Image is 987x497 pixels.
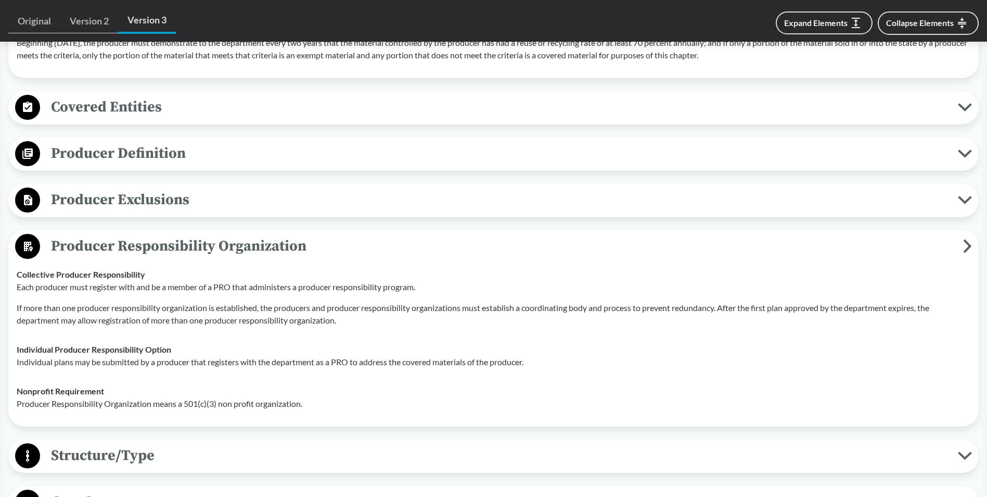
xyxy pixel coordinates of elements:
p: Producer Responsibility Organization means a 501(c)(3) non profit organization. [17,397,970,410]
span: Producer Responsibility Organization [40,234,963,258]
span: Structure/Type [40,444,958,467]
button: Covered Entities [12,94,975,121]
button: Producer Definition [12,141,975,167]
button: Collapse Elements [878,11,979,35]
p: Individual plans may be submitted by a producer that registers with the department as a PRO to ad... [17,356,970,368]
p: If more than one producer responsibility organization is established, the producers and producer ... [17,302,970,327]
a: Original [8,9,60,33]
a: Version 3 [118,8,176,34]
button: Producer Responsibility Organization [12,233,975,260]
p: Each producer must register with and be a member of a PRO that administers a producer responsibil... [17,281,970,293]
button: Structure/Type [12,443,975,469]
strong: Collective Producer Responsibility [17,269,145,279]
a: Version 2 [60,9,118,33]
p: Beginning [DATE], the producer must demonstrate to the department every two years that the materi... [17,36,970,61]
strong: Nonprofit Requirement [17,386,104,396]
span: Producer Definition [40,142,958,165]
button: Expand Elements [776,11,873,34]
span: Producer Exclusions [40,188,958,212]
button: Producer Exclusions [12,187,975,214]
strong: Individual Producer Responsibility Option [17,344,171,354]
span: Covered Entities [40,95,958,119]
